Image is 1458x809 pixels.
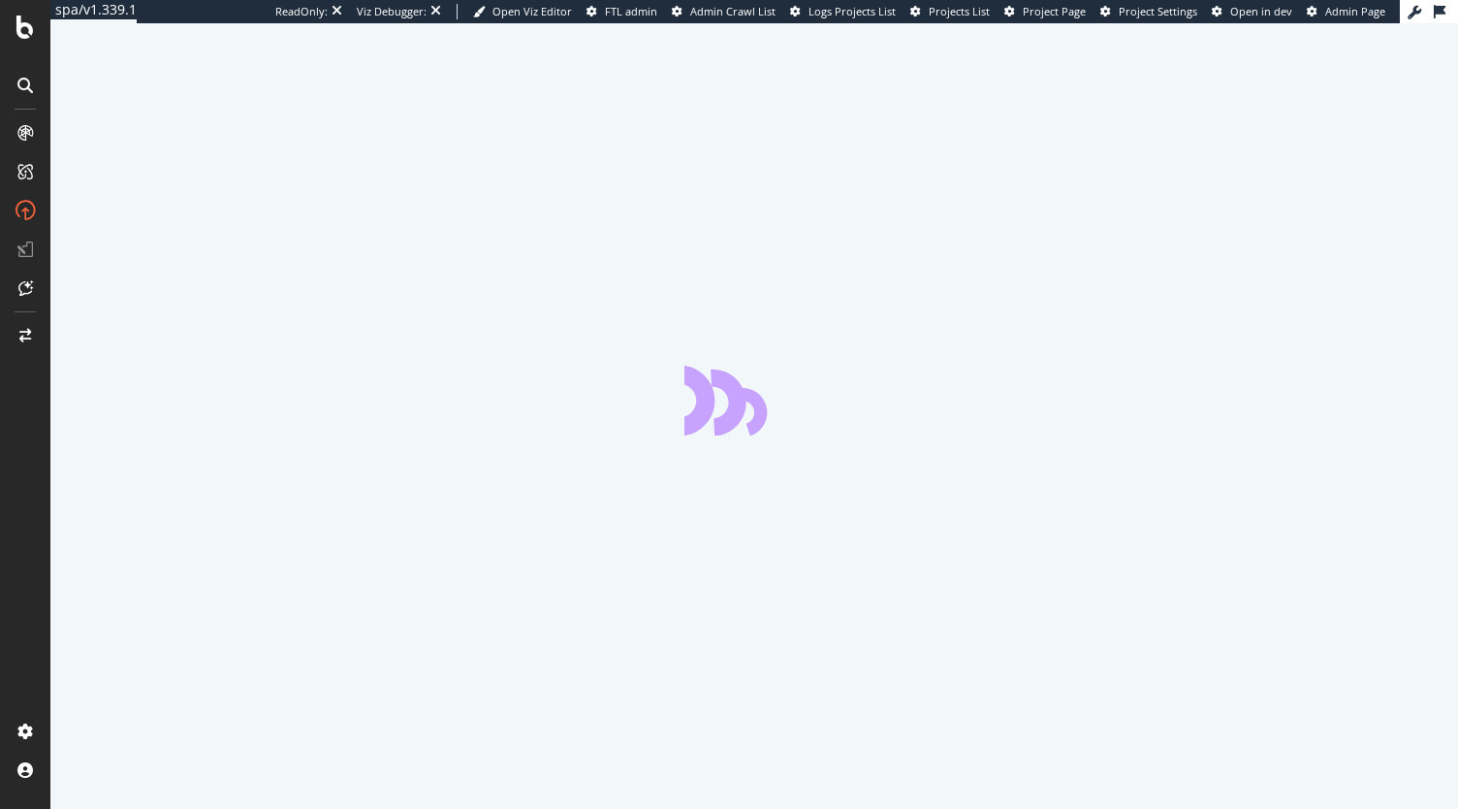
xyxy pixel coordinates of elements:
[684,366,824,436] div: animation
[605,4,657,18] span: FTL admin
[808,4,896,18] span: Logs Projects List
[1212,4,1292,19] a: Open in dev
[1307,4,1385,19] a: Admin Page
[929,4,990,18] span: Projects List
[492,4,572,18] span: Open Viz Editor
[275,4,328,19] div: ReadOnly:
[357,4,427,19] div: Viz Debugger:
[1325,4,1385,18] span: Admin Page
[690,4,776,18] span: Admin Crawl List
[1119,4,1197,18] span: Project Settings
[586,4,657,19] a: FTL admin
[1004,4,1086,19] a: Project Page
[1100,4,1197,19] a: Project Settings
[790,4,896,19] a: Logs Projects List
[910,4,990,19] a: Projects List
[1023,4,1086,18] span: Project Page
[672,4,776,19] a: Admin Crawl List
[1230,4,1292,18] span: Open in dev
[473,4,572,19] a: Open Viz Editor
